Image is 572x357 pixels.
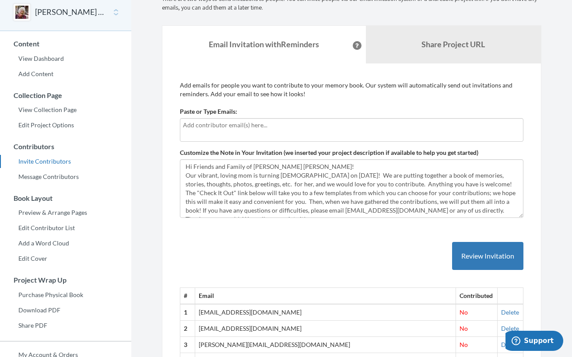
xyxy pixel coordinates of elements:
[180,107,237,116] label: Paste or Type Emails:
[421,39,485,49] b: Share Project URL
[460,308,468,316] span: No
[195,304,456,320] td: [EMAIL_ADDRESS][DOMAIN_NAME]
[452,242,523,270] button: Review Invitation
[180,321,195,337] th: 2
[180,304,195,320] th: 1
[505,331,563,353] iframe: Opens a widget where you can chat to one of our agents
[501,325,519,332] a: Delete
[180,81,523,98] p: Add emails for people you want to contribute to your memory book. Our system will automatically s...
[209,39,319,49] strong: Email Invitation with Reminders
[183,120,520,130] input: Add contributor email(s) here...
[195,321,456,337] td: [EMAIL_ADDRESS][DOMAIN_NAME]
[180,288,195,304] th: #
[0,194,131,202] h3: Book Layout
[501,308,519,316] a: Delete
[195,288,456,304] th: Email
[460,341,468,348] span: No
[501,341,519,348] a: Delete
[0,91,131,99] h3: Collection Page
[0,276,131,284] h3: Project Wrap Up
[460,325,468,332] span: No
[35,7,106,18] button: [PERSON_NAME] 90th Birthday
[195,337,456,353] td: [PERSON_NAME][EMAIL_ADDRESS][DOMAIN_NAME]
[180,337,195,353] th: 3
[0,143,131,150] h3: Contributors
[456,288,498,304] th: Contributed
[180,148,478,157] label: Customize the Note in Your Invitation (we inserted your project description if available to help ...
[0,40,131,48] h3: Content
[180,159,523,218] textarea: Hi Friends and Family of [PERSON_NAME] [PERSON_NAME]! Our vibrant, loving mom is turning [DEMOGRA...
